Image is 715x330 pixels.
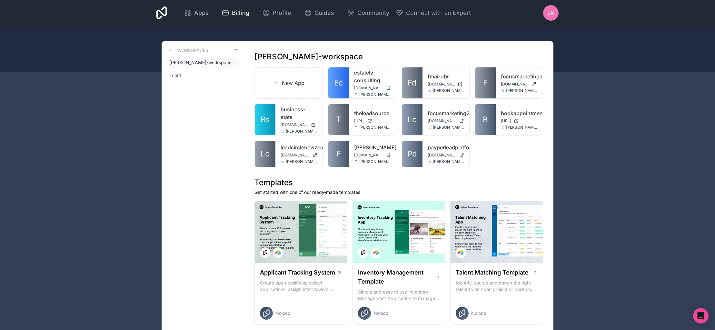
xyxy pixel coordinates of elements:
[359,159,391,164] span: [PERSON_NAME][EMAIL_ADDRESS][PERSON_NAME]
[359,92,391,97] span: [PERSON_NAME][EMAIL_ADDRESS][PERSON_NAME]
[396,8,471,17] button: Connect with an Expert
[354,153,391,158] a: [DOMAIN_NAME]
[179,6,214,20] a: Apps
[167,57,239,68] a: [PERSON_NAME]-workspace
[254,67,323,99] a: New App
[428,82,464,87] a: [DOMAIN_NAME]
[299,6,339,20] a: Guides
[281,153,317,158] a: [DOMAIN_NAME]
[483,115,488,125] span: B
[354,144,391,151] a: [PERSON_NAME]
[194,8,209,17] span: Apps
[255,141,275,167] a: Lc
[257,6,296,20] a: Profile
[328,104,349,135] a: T
[475,67,496,98] a: F
[373,250,379,255] img: Airtable Logo
[501,118,511,124] span: [URL]
[428,82,455,87] span: [DOMAIN_NAME]
[167,46,208,54] a: Workspaces
[548,9,554,17] span: JK
[358,289,440,302] p: Simple and easy to use Inventory Management Application to manage your stock, orders and Manufact...
[408,115,417,125] span: Lc
[354,69,391,84] a: estately-consulting
[177,47,208,54] h3: Workspaces
[275,310,290,316] span: Noloco
[433,159,464,164] span: [PERSON_NAME][EMAIL_ADDRESS][PERSON_NAME]
[402,141,422,167] a: Pd
[693,308,709,324] div: Open Intercom Messenger
[428,118,464,124] a: [DOMAIN_NAME]
[281,105,317,121] a: business-stats
[483,78,488,88] span: F
[260,268,335,277] h1: Applicant Tracking System
[336,115,341,125] span: T
[358,268,435,286] h1: Inventory Management Template
[232,8,249,17] span: Billing
[456,280,538,293] p: Identify, source and match the right talent to an open project or position with our Talent Matchi...
[328,67,349,98] a: Ec
[373,310,388,316] span: Noloco
[456,268,529,277] h1: Talent Matching Template
[428,118,457,124] span: [DOMAIN_NAME]
[458,250,463,255] img: Airtable Logo
[254,189,543,195] p: Get started with one of our ready-made templates
[342,6,394,20] a: Community
[407,149,417,159] span: Pd
[334,78,343,88] span: Ec
[354,85,383,91] span: [DOMAIN_NAME]
[169,72,181,79] span: Trial 1
[281,153,310,158] span: [DOMAIN_NAME]
[501,82,538,87] a: [DOMAIN_NAME]
[169,59,232,66] span: [PERSON_NAME]-workspace
[428,153,464,158] a: [DOMAIN_NAME]
[354,153,383,158] span: [DOMAIN_NAME]
[428,109,464,117] a: focusmarketing2
[506,125,538,130] span: [PERSON_NAME][EMAIL_ADDRESS][PERSON_NAME]
[354,118,364,124] span: [URL]
[255,104,275,135] a: Bs
[281,122,317,127] a: [DOMAIN_NAME]
[260,280,342,293] p: Create open positions, collect applications, assign interviewers, centralise candidate feedback a...
[501,118,538,124] a: [URL]
[281,144,317,151] a: leadcirclenewzealand
[286,159,317,164] span: [PERSON_NAME][EMAIL_ADDRESS][PERSON_NAME]
[354,118,391,124] a: [URL]
[501,82,529,87] span: [DOMAIN_NAME]
[357,8,389,17] span: Community
[402,67,422,98] a: Fd
[428,73,464,80] a: fmai-dbr
[254,177,543,188] h1: Templates
[428,153,457,158] span: [DOMAIN_NAME]
[475,104,496,135] a: B
[314,8,334,17] span: Guides
[261,115,270,125] span: Bs
[273,8,291,17] span: Profile
[286,129,317,134] span: [PERSON_NAME][EMAIL_ADDRESS][PERSON_NAME]
[336,149,341,159] span: F
[501,109,538,117] a: bookappointments
[281,122,308,127] span: [DOMAIN_NAME]
[433,125,464,130] span: [PERSON_NAME][EMAIL_ADDRESS][PERSON_NAME]
[501,73,538,80] a: focusmarketingai
[428,144,464,151] a: payperleadplatform
[216,6,254,20] a: Billing
[261,149,270,159] span: Lc
[328,141,349,167] a: F
[433,88,464,93] span: [PERSON_NAME][EMAIL_ADDRESS][PERSON_NAME]
[354,109,391,117] a: theleadsource
[402,104,422,135] a: Lc
[167,70,239,81] a: Trial 1
[408,78,417,88] span: Fd
[471,310,486,316] span: Noloco
[254,52,363,62] h1: [PERSON_NAME]-workspace
[275,250,281,255] img: Airtable Logo
[359,125,391,130] span: [PERSON_NAME][EMAIL_ADDRESS][PERSON_NAME]
[406,8,471,17] span: Connect with an Expert
[354,85,391,91] a: [DOMAIN_NAME]
[506,88,538,93] span: [PERSON_NAME][EMAIL_ADDRESS][PERSON_NAME]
